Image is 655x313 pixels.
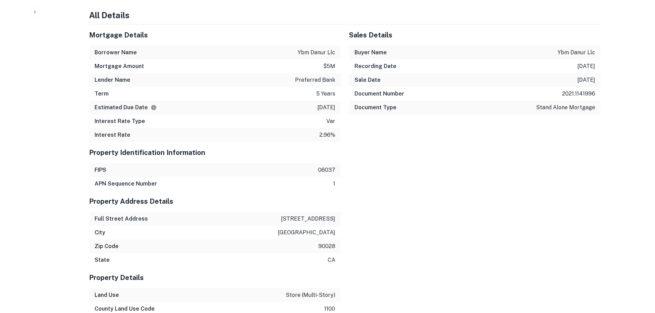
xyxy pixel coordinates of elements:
[317,103,335,112] p: [DATE]
[95,180,157,188] h6: APN Sequence Number
[95,305,155,313] h6: County Land Use Code
[89,30,341,40] h5: Mortgage Details
[354,48,387,57] h6: Buyer Name
[324,305,335,313] p: 1100
[298,48,335,57] p: ybm danur llc
[95,131,130,139] h6: Interest Rate
[286,291,335,299] p: store (multi-story)
[323,62,335,70] p: $5m
[536,103,595,112] p: stand alone mortgage
[354,76,381,84] h6: Sale Date
[95,103,157,112] h6: Estimated Due Date
[349,30,601,40] h5: Sales Details
[89,196,341,206] h5: Property Address Details
[95,228,105,237] h6: City
[354,62,396,70] h6: Recording Date
[318,242,335,250] p: 90028
[281,215,335,223] p: [STREET_ADDRESS]
[95,215,148,223] h6: Full Street Address
[95,76,130,84] h6: Lender Name
[319,131,335,139] p: 2.96%
[354,90,404,98] h6: Document Number
[621,258,655,291] iframe: Chat Widget
[577,62,595,70] p: [DATE]
[151,104,157,111] svg: Estimate is based on a standard schedule for this type of loan.
[95,62,144,70] h6: Mortgage Amount
[95,256,110,264] h6: State
[95,291,119,299] h6: Land Use
[95,48,137,57] h6: Borrower Name
[318,166,335,174] p: 06037
[89,9,601,21] h4: All Details
[316,90,335,98] p: 5 years
[326,117,335,125] p: var
[89,147,341,158] h5: Property Identification Information
[354,103,396,112] h6: Document Type
[295,76,335,84] p: preferred bank
[577,76,595,84] p: [DATE]
[278,228,335,237] p: [GEOGRAPHIC_DATA]
[333,180,335,188] p: 1
[562,90,595,98] p: 2021.1141996
[328,256,335,264] p: ca
[95,166,106,174] h6: FIPS
[95,242,119,250] h6: Zip Code
[558,48,595,57] p: ybm danur llc
[89,272,341,283] h5: Property Details
[95,90,109,98] h6: Term
[95,117,145,125] h6: Interest Rate Type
